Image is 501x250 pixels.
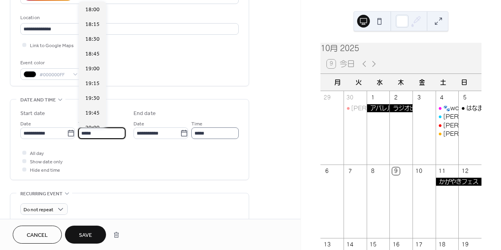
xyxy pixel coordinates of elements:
[20,14,237,22] div: Location
[415,167,422,175] div: 10
[433,74,454,91] div: 土
[458,104,481,112] div: はなまるっ Vol.106～全組25分SP～
[461,94,468,101] div: 5
[24,205,53,214] span: Do not repeat
[461,167,468,175] div: 12
[85,6,100,14] span: 18:00
[78,120,89,128] span: Time
[346,167,354,175] div: 7
[436,178,481,186] div: かがやきフェス
[327,74,348,91] div: 月
[392,167,399,175] div: 9
[412,74,433,91] div: 金
[30,149,44,158] span: All day
[30,158,63,166] span: Show date only
[392,241,399,248] div: 16
[20,59,80,67] div: Event color
[369,167,377,175] div: 8
[438,167,446,175] div: 11
[391,74,412,91] div: 木
[320,43,481,54] div: 10月 2025
[191,120,202,128] span: Time
[389,104,413,112] div: ラジオ出演予定
[134,109,156,118] div: End date
[436,113,459,121] div: 桜木唯衣 ワングラ出演
[30,42,74,50] span: Link to Google Maps
[20,120,31,128] span: Date
[369,241,377,248] div: 15
[134,120,144,128] span: Date
[367,104,390,112] div: アパレルポップアップ🐾Orale！ × coexist project × wonder channel🐾
[344,104,367,112] div: 緒方日菜 ワングラ出演
[351,104,439,112] div: [PERSON_NAME] ワングラ出演
[85,20,100,29] span: 18:15
[436,104,459,112] div: 🐾wonder channel 緒方日菜生誕祭🐾 to be continued 約束の花束
[20,109,45,118] div: Start date
[85,79,100,88] span: 19:15
[30,166,60,175] span: Hide end time
[436,121,459,129] div: 緒方日菜 ワングラ出演
[39,71,69,79] span: #000000FF
[85,35,100,44] span: 18:30
[438,241,446,248] div: 18
[436,130,459,138] div: 天瀬ひまり ワングラ出演
[323,167,330,175] div: 6
[392,94,399,101] div: 2
[79,231,92,240] span: Save
[415,94,422,101] div: 3
[20,190,63,198] span: Recurring event
[85,109,100,117] span: 19:45
[85,94,100,103] span: 19:30
[85,65,100,73] span: 19:00
[85,124,100,132] span: 20:00
[369,74,390,91] div: 水
[369,94,377,101] div: 1
[346,241,354,248] div: 14
[13,226,62,244] button: Cancel
[85,50,100,58] span: 18:45
[348,74,369,91] div: 火
[454,74,475,91] div: 日
[65,226,106,244] button: Save
[27,231,48,240] span: Cancel
[415,241,422,248] div: 17
[461,241,468,248] div: 19
[20,96,56,104] span: Date and time
[323,94,330,101] div: 29
[346,94,354,101] div: 30
[323,241,330,248] div: 13
[438,94,446,101] div: 4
